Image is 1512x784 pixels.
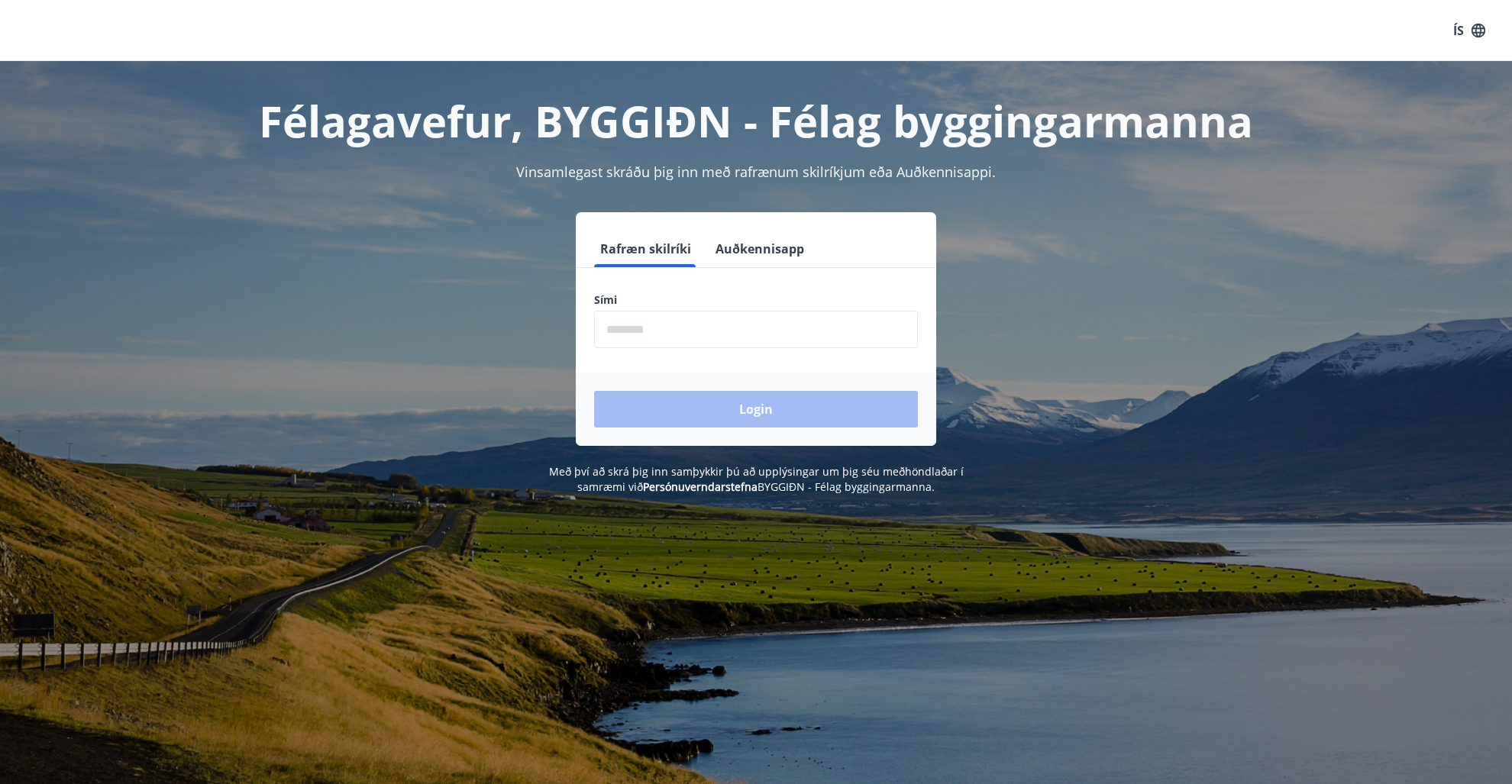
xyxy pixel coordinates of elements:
a: Persónuverndarstefna [643,479,758,494]
button: Auðkennisapp [709,231,810,267]
h1: Félagavefur, BYGGIÐN - Félag byggingarmanna [225,92,1287,150]
button: Rafræn skilríki [594,231,697,267]
span: Vinsamlegast skráðu þig inn með rafrænum skilríkjum eða Auðkennisappi. [516,163,996,181]
span: Með því að skrá þig inn samþykkir þú að upplýsingar um þig séu meðhöndlaðar í samræmi við BYGGIÐN... [549,464,964,494]
label: Sími [594,292,918,308]
button: ÍS [1445,17,1494,44]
